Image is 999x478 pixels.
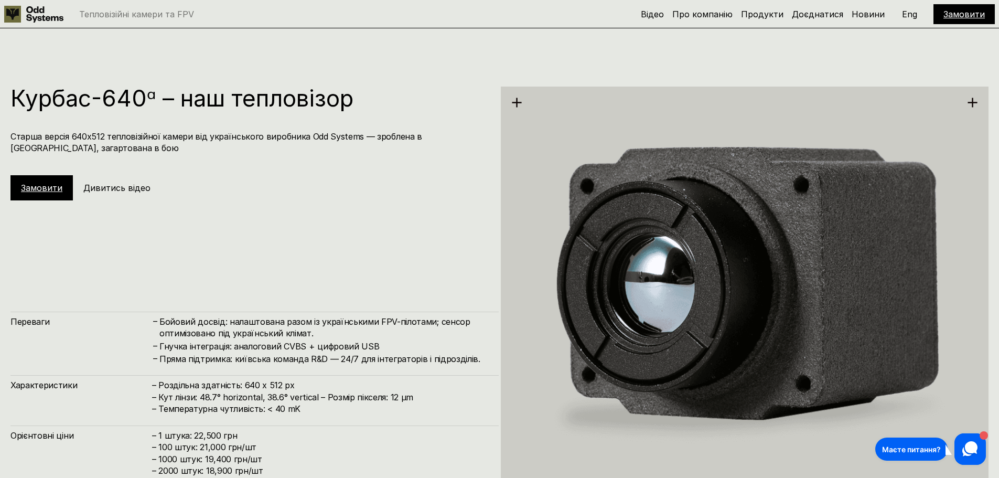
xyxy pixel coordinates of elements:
[153,315,157,327] h4: –
[153,353,157,364] h4: –
[159,341,488,352] h4: Гнучка інтеграція: аналоговий CVBS + цифровий USB
[10,430,152,441] h4: Орієнтовні ціни
[792,9,843,19] a: Доєднатися
[672,9,733,19] a: Про компанію
[153,340,157,352] h4: –
[741,9,783,19] a: Продукти
[873,431,989,468] iframe: HelpCrunch
[79,10,194,18] p: Тепловізійні камери та FPV
[10,379,152,391] h4: Характеристики
[943,9,985,19] a: Замовити
[83,182,151,194] h5: Дивитись відео
[10,131,488,154] h4: Старша версія 640х512 тепловізійної камери від українського виробника Odd Systems — зроблена в [G...
[852,9,885,19] a: Новини
[159,316,488,339] h4: Бойовий досвід: налаштована разом із українськими FPV-пілотами; сенсор оптимізовано під українськ...
[10,316,152,327] h4: Переваги
[159,353,488,365] h4: Пряма підтримка: київська команда R&D — 24/7 для інтеграторів і підрозділів.
[21,183,62,193] a: Замовити
[10,87,488,110] h1: Курбас-640ᵅ – наш тепловізор
[641,9,664,19] a: Відео
[902,10,917,18] p: Eng
[152,379,488,415] h4: – Роздільна здатність: 640 x 512 px – Кут лінзи: 48.7° horizontal, 38.6° vertical – Розмір піксел...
